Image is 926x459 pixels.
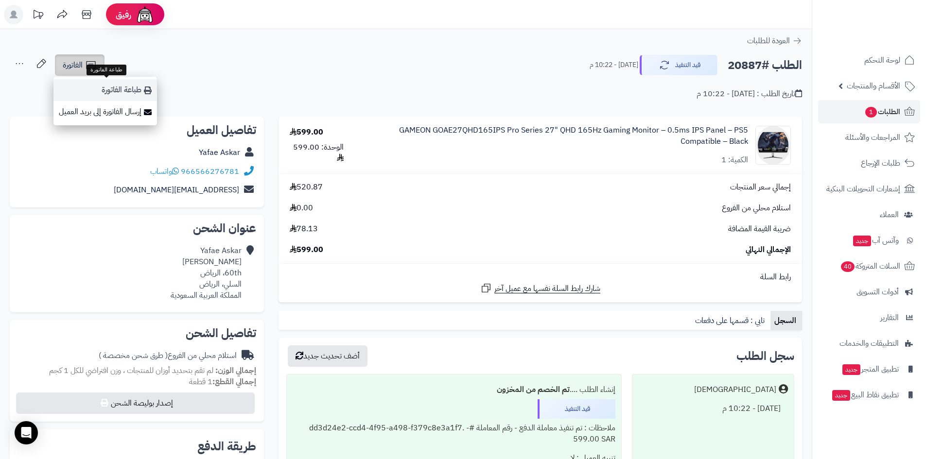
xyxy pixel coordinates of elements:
[840,259,900,273] span: السلات المتروكة
[852,234,899,247] span: وآتس آب
[818,100,920,123] a: الطلبات1
[856,285,899,299] span: أدوات التسويق
[197,441,256,452] h2: طريقة الدفع
[497,384,570,395] b: تم الخصم من المخزون
[99,350,168,361] span: ( طرق شحن مخصصة )
[722,203,791,214] span: استلام محلي من الفروع
[189,376,256,388] small: 1 قطعة
[290,223,318,235] span: 78.13
[290,203,313,214] span: 0.00
[282,272,798,283] div: رابط السلة
[864,53,900,67] span: لوحة التحكم
[818,332,920,355] a: التطبيقات والخدمات
[640,55,717,75] button: قيد التنفيذ
[150,166,179,177] a: واتساب
[721,154,748,166] div: الكمية: 1
[538,399,615,419] div: قيد التنفيذ
[860,27,917,48] img: logo-2.png
[290,244,323,255] span: 599.00
[818,126,920,149] a: المراجعات والأسئلة
[864,105,900,119] span: الطلبات
[16,392,255,414] button: إصدار بوليصة الشحن
[839,337,899,350] span: التطبيقات والخدمات
[366,125,748,147] a: GAMEON GOAE27QHD165IPS Pro Series 27" QHD 165Hz Gaming Monitor – 0.5ms IPS Panel – PS5 Compatible...
[880,311,899,324] span: التقارير
[691,311,770,330] a: تابي : قسمها على دفعات
[290,127,323,138] div: 599.00
[818,280,920,304] a: أدوات التسويق
[494,283,600,294] span: شارك رابط السلة نفسها مع عميل آخر
[87,65,126,75] div: طباعة الفاتورة
[746,244,791,255] span: الإجمالي النهائي
[53,79,157,101] a: طباعة الفاتورة
[99,350,237,361] div: استلام محلي من الفروع
[728,55,802,75] h2: الطلب #20887
[215,365,256,376] strong: إجمالي الوزن:
[845,131,900,144] span: المراجعات والأسئلة
[15,421,38,444] div: Open Intercom Messenger
[770,311,802,330] a: السجل
[638,399,788,418] div: [DATE] - 10:22 م
[694,384,776,395] div: [DEMOGRAPHIC_DATA]
[747,35,802,47] a: العودة للطلبات
[861,156,900,170] span: طلبات الإرجاع
[818,49,920,72] a: لوحة التحكم
[53,101,157,123] a: إرسال الفاتورة إلى بريد العميل
[818,203,920,226] a: العملاء
[49,365,213,376] span: لم تقم بتحديد أوزان للمنتجات ، وزن افتراضي للكل 1 كجم
[841,261,855,272] span: 40
[17,222,256,234] h2: عنوان الشحن
[17,124,256,136] h2: تفاصيل العميل
[212,376,256,388] strong: إجمالي القطع:
[480,282,600,294] a: شارك رابط السلة نفسها مع عميل آخر
[288,345,367,367] button: أضف تحديث جديد
[55,54,105,76] a: الفاتورة
[728,223,791,235] span: ضريبة القيمة المضافة
[26,5,50,27] a: تحديثات المنصة
[199,147,240,158] a: Yafae Askar
[293,419,615,449] div: ملاحظات : تم تنفيذ معاملة الدفع - رقم المعاملة #dd3d24e2-ccd4-4f95-a498-f379c8e3a1f7. - 599.00 SAR
[831,388,899,402] span: تطبيق نقاط البيع
[818,357,920,381] a: تطبيق المتجرجديد
[590,60,638,70] small: [DATE] - 10:22 م
[832,390,850,401] span: جديد
[818,229,920,252] a: وآتس آبجديد
[116,9,131,20] span: رفيق
[818,255,920,278] a: السلات المتروكة40
[17,327,256,339] h2: تفاصيل الشحن
[818,152,920,175] a: طلبات الإرجاع
[181,166,239,177] a: 966566276781
[826,182,900,196] span: إشعارات التحويلات البنكية
[747,35,790,47] span: العودة للطلبات
[290,182,323,193] span: 520.87
[736,350,794,362] h3: سجل الطلب
[853,236,871,246] span: جديد
[842,364,860,375] span: جديد
[841,362,899,376] span: تطبيق المتجر
[818,306,920,329] a: التقارير
[865,107,877,118] span: 1
[697,88,802,100] div: تاريخ الطلب : [DATE] - 10:22 م
[293,380,615,399] div: إنشاء الطلب ....
[818,383,920,407] a: تطبيق نقاط البيعجديد
[171,245,242,301] div: Yafae Askar [PERSON_NAME] 60th، الرياض السلي، الرياض المملكة العربية السعودية
[135,5,155,24] img: ai-face.png
[880,208,899,221] span: العملاء
[114,184,239,196] a: [EMAIL_ADDRESS][DOMAIN_NAME]
[818,177,920,201] a: إشعارات التحويلات البنكية
[290,142,344,164] div: الوحدة: 599.00
[63,59,83,71] span: الفاتورة
[847,79,900,93] span: الأقسام والمنتجات
[730,182,791,193] span: إجمالي سعر المنتجات
[756,126,790,165] img: 1750531831-49e044a3-29aa-48ac-a552-38b8fd952c4b_removalai_preview-90x90.png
